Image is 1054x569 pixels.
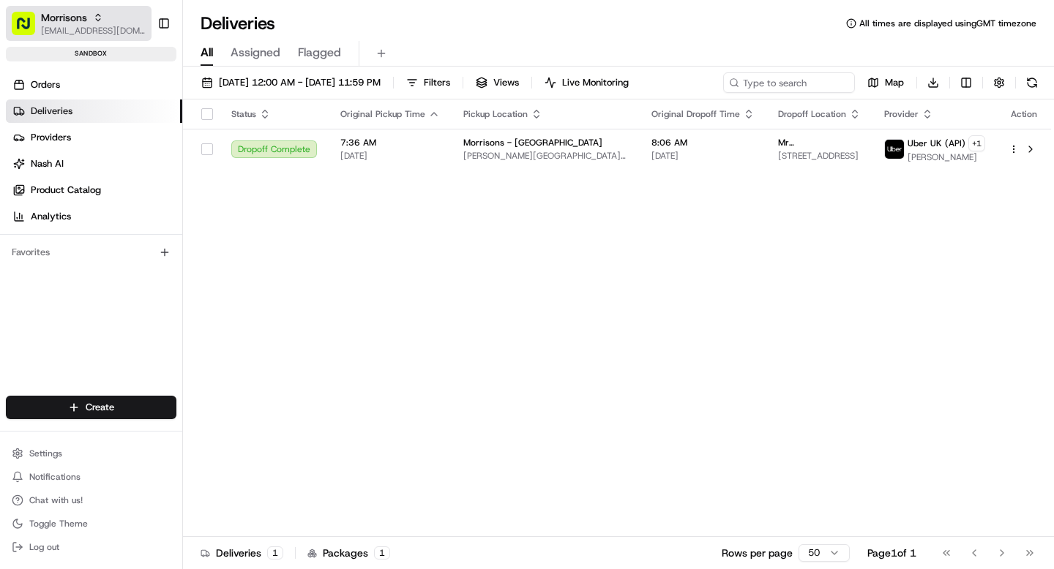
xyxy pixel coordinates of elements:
span: Analytics [31,210,71,223]
button: Settings [6,443,176,464]
a: Powered byPylon [103,362,177,374]
img: uber-new-logo.jpeg [885,140,904,159]
input: Clear [38,94,242,110]
span: Create [86,401,114,414]
span: [DATE] [340,150,440,162]
span: Knowledge Base [29,327,112,342]
span: [DATE] 12:00 AM - [DATE] 11:59 PM [219,76,381,89]
a: Deliveries [6,99,182,123]
div: Deliveries [201,546,283,560]
a: 💻API Documentation [118,321,241,347]
h1: Deliveries [201,12,275,35]
span: Assigned [231,44,280,61]
div: 1 [267,546,283,559]
span: All times are displayed using GMT timezone [859,18,1036,29]
span: Mr [PERSON_NAME] [778,137,861,148]
button: Morrisons [41,10,87,25]
div: Packages [307,546,390,560]
button: Create [6,396,176,419]
div: Action [1009,108,1039,120]
span: 8:06 AM [651,137,755,148]
span: Notifications [29,471,81,483]
span: Morrisons - [GEOGRAPHIC_DATA] [463,137,602,148]
span: Deliveries [31,105,72,118]
span: Settings [29,448,62,459]
span: Nash AI [31,157,64,170]
button: Refresh [1022,72,1042,93]
button: Map [861,72,911,93]
img: Shah Alam [15,252,38,276]
a: 📗Knowledge Base [9,321,118,347]
button: +1 [968,135,985,151]
div: Start new chat [66,140,240,154]
a: Product Catalog [6,178,182,202]
span: Provider [884,108,919,120]
img: 1732323095091-59ea418b-cfe3-43c8-9ae0-d0d06d6fd42c [31,140,57,166]
span: [DATE] [205,266,235,278]
span: [PERSON_NAME][GEOGRAPHIC_DATA], [GEOGRAPHIC_DATA] [463,150,628,162]
span: Pylon [146,363,177,374]
span: Log out [29,541,59,553]
span: Original Pickup Time [340,108,425,120]
span: [PERSON_NAME] [45,227,119,238]
span: Live Monitoring [562,76,629,89]
div: 💻 [124,328,135,340]
img: 1736555255976-a54dd68f-1ca7-489b-9aae-adbdc363a1c4 [15,140,41,166]
span: API Documentation [138,327,235,342]
button: Filters [400,72,457,93]
button: [DATE] 12:00 AM - [DATE] 11:59 PM [195,72,387,93]
div: Favorites [6,241,176,264]
button: Live Monitoring [538,72,635,93]
span: Original Dropoff Time [651,108,740,120]
button: See all [227,187,266,205]
div: sandbox [6,47,176,61]
button: Start new chat [249,144,266,162]
button: Notifications [6,467,176,487]
a: Providers [6,126,182,149]
div: 📗 [15,328,26,340]
div: Page 1 of 1 [867,546,916,560]
span: All [201,44,213,61]
span: Status [231,108,256,120]
button: [EMAIL_ADDRESS][DOMAIN_NAME] [41,25,146,37]
span: • [197,266,202,278]
img: Grace Nketiah [15,213,38,236]
button: Log out [6,537,176,557]
span: Pickup Location [463,108,528,120]
span: 7:36 AM [340,137,440,148]
button: Views [469,72,526,93]
span: [STREET_ADDRESS] [778,150,861,162]
span: • [122,227,127,238]
a: Analytics [6,205,182,228]
span: Providers [31,131,71,144]
span: [PERSON_NAME] [908,151,985,163]
p: Rows per page [722,546,793,560]
span: Toggle Theme [29,518,88,530]
div: We're available if you need us! [66,154,201,166]
span: Map [885,76,904,89]
span: Uber UK (API) [908,137,965,149]
a: Nash AI [6,152,182,176]
span: Filters [424,76,450,89]
span: [DATE] [130,227,160,238]
img: 1736555255976-a54dd68f-1ca7-489b-9aae-adbdc363a1c4 [29,227,41,239]
span: Flagged [298,44,341,61]
button: Toggle Theme [6,513,176,534]
p: Welcome 👋 [15,59,266,82]
img: Nash [15,15,44,44]
div: 1 [374,546,390,559]
span: [DATE] [651,150,755,162]
span: Chat with us! [29,494,83,506]
button: Morrisons[EMAIL_ADDRESS][DOMAIN_NAME] [6,6,152,41]
span: Views [493,76,519,89]
span: [PERSON_NAME] [PERSON_NAME] [45,266,194,278]
input: Type to search [723,72,855,93]
span: Dropoff Location [778,108,846,120]
button: Chat with us! [6,490,176,510]
span: Product Catalog [31,184,101,197]
span: Orders [31,78,60,91]
div: Past conversations [15,190,94,202]
a: Orders [6,73,182,97]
